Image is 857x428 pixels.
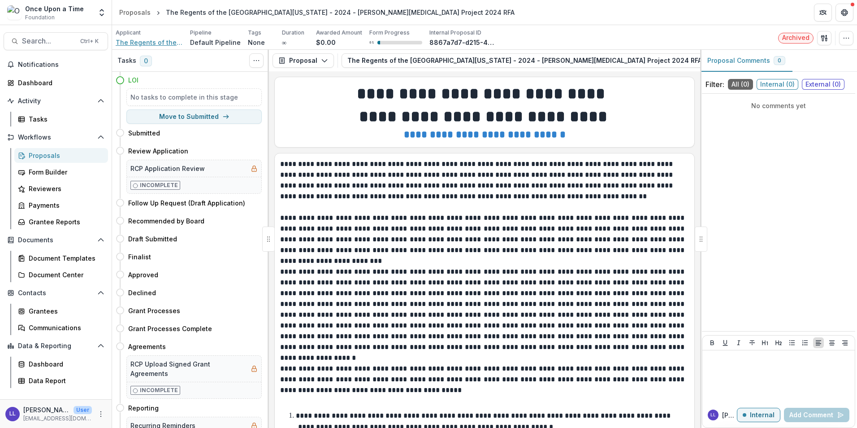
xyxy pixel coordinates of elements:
[29,184,101,193] div: Reviewers
[140,181,178,189] p: Incomplete
[116,29,141,37] p: Applicant
[116,6,518,19] nav: breadcrumb
[733,337,744,348] button: Italicize
[706,79,724,90] p: Filter:
[369,39,374,46] p: 6 %
[4,233,108,247] button: Open Documents
[29,376,101,385] div: Data Report
[342,53,729,68] button: The Regents of the [GEOGRAPHIC_DATA][US_STATE] - 2024 - [PERSON_NAME][MEDICAL_DATA] Project 2024 RFA
[25,13,55,22] span: Foundation
[18,61,104,69] span: Notifications
[23,405,70,415] p: [PERSON_NAME]
[710,413,716,417] div: Lauryn Lents
[248,38,265,47] p: None
[166,8,515,17] div: The Regents of the [GEOGRAPHIC_DATA][US_STATE] - 2024 - [PERSON_NAME][MEDICAL_DATA] Project 2024 RFA
[128,324,212,333] h4: Grant Processes Complete
[7,5,22,20] img: Once Upon a Time
[18,236,94,244] span: Documents
[74,406,92,414] p: User
[130,164,205,173] h5: RCP Application Review
[18,97,94,105] span: Activity
[190,29,212,37] p: Pipeline
[14,148,108,163] a: Proposals
[116,38,183,47] a: The Regents of the [GEOGRAPHIC_DATA][US_STATE]
[248,29,261,37] p: Tags
[728,79,753,90] span: All ( 0 )
[190,38,241,47] p: Default Pipeline
[429,38,497,47] p: 8867a7d7-d215-4c1a-aaa8-378cb748b47c
[14,373,108,388] a: Data Report
[23,415,92,423] p: [EMAIL_ADDRESS][DOMAIN_NAME]
[784,408,849,422] button: Add Comment
[800,337,810,348] button: Ordered List
[29,253,101,263] div: Document Templates
[78,36,100,46] div: Ctrl + K
[782,34,809,42] span: Archived
[4,94,108,108] button: Open Activity
[840,337,850,348] button: Align Right
[737,408,780,422] button: Internal
[273,53,334,68] button: Proposal
[29,201,101,210] div: Payments
[814,4,832,22] button: Partners
[787,337,797,348] button: Bullet List
[128,403,159,413] h4: Reporting
[14,304,108,319] a: Grantees
[128,216,204,226] h4: Recommended by Board
[116,6,154,19] a: Proposals
[140,386,178,394] p: Incomplete
[29,167,101,177] div: Form Builder
[722,411,737,420] p: [PERSON_NAME]
[706,101,852,110] p: No comments yet
[757,79,798,90] span: Internal ( 0 )
[778,57,781,64] span: 0
[29,151,101,160] div: Proposals
[14,320,108,335] a: Communications
[750,411,775,419] p: Internal
[700,50,792,72] button: Proposal Comments
[29,323,101,332] div: Communications
[29,306,101,316] div: Grantees
[14,112,108,127] a: Tasks
[14,357,108,371] a: Dashboard
[4,75,108,90] a: Dashboard
[9,411,16,417] div: Lauryn Lents
[14,214,108,229] a: Grantee Reports
[128,75,139,85] h4: LOI
[813,337,824,348] button: Align Left
[18,134,94,141] span: Workflows
[773,337,784,348] button: Heading 2
[128,252,151,262] h4: Finalist
[4,57,108,72] button: Notifications
[29,114,101,124] div: Tasks
[128,288,156,297] h4: Declined
[95,409,106,419] button: More
[429,29,481,37] p: Internal Proposal ID
[128,234,177,244] h4: Draft Submitted
[4,286,108,300] button: Open Contacts
[316,38,336,47] p: $0.00
[827,337,837,348] button: Align Center
[130,359,247,378] h5: RCP Upload Signed Grant Agreements
[126,109,262,124] button: Move to Submitted
[18,289,94,297] span: Contacts
[130,92,258,102] h5: No tasks to complete in this stage
[249,53,264,68] button: Toggle View Cancelled Tasks
[14,165,108,179] a: Form Builder
[4,339,108,353] button: Open Data & Reporting
[18,342,94,350] span: Data & Reporting
[14,181,108,196] a: Reviewers
[14,251,108,266] a: Document Templates
[14,267,108,282] a: Document Center
[119,8,151,17] div: Proposals
[720,337,731,348] button: Underline
[29,359,101,369] div: Dashboard
[835,4,853,22] button: Get Help
[128,270,158,280] h4: Approved
[747,337,757,348] button: Strike
[29,217,101,227] div: Grantee Reports
[802,79,844,90] span: External ( 0 )
[4,32,108,50] button: Search...
[369,29,410,37] p: Form Progress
